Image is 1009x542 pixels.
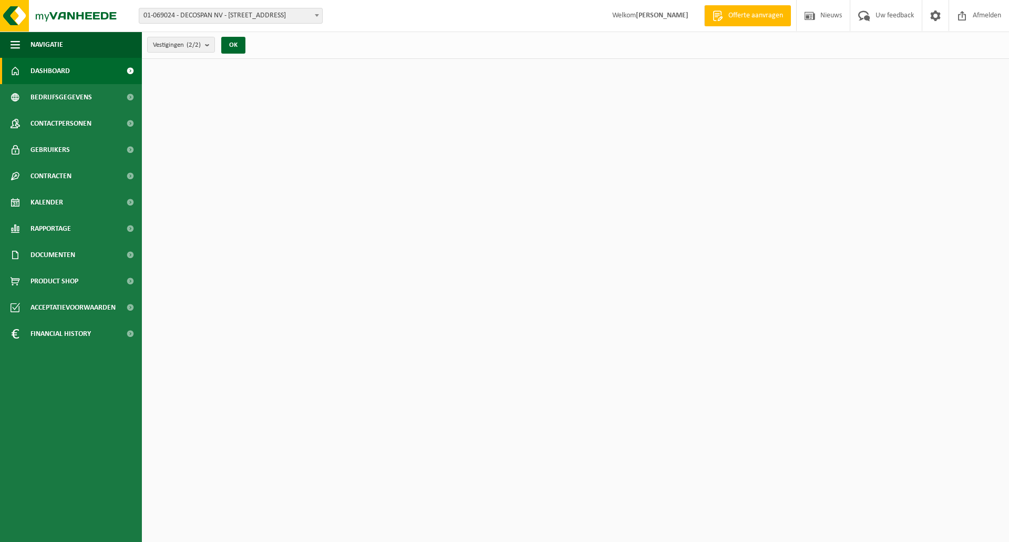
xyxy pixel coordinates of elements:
span: Dashboard [30,58,70,84]
button: Vestigingen(2/2) [147,37,215,53]
span: Navigatie [30,32,63,58]
span: 01-069024 - DECOSPAN NV - 8930 MENEN, LAGEWEG 33 [139,8,322,23]
span: Financial History [30,321,91,347]
span: Contracten [30,163,71,189]
span: Bedrijfsgegevens [30,84,92,110]
span: Contactpersonen [30,110,91,137]
span: 01-069024 - DECOSPAN NV - 8930 MENEN, LAGEWEG 33 [139,8,323,24]
span: Gebruikers [30,137,70,163]
span: Documenten [30,242,75,268]
span: Kalender [30,189,63,216]
span: Rapportage [30,216,71,242]
span: Vestigingen [153,37,201,53]
button: OK [221,37,245,54]
span: Acceptatievoorwaarden [30,294,116,321]
strong: [PERSON_NAME] [636,12,688,19]
count: (2/2) [187,42,201,48]
a: Offerte aanvragen [704,5,791,26]
span: Offerte aanvragen [726,11,786,21]
span: Product Shop [30,268,78,294]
